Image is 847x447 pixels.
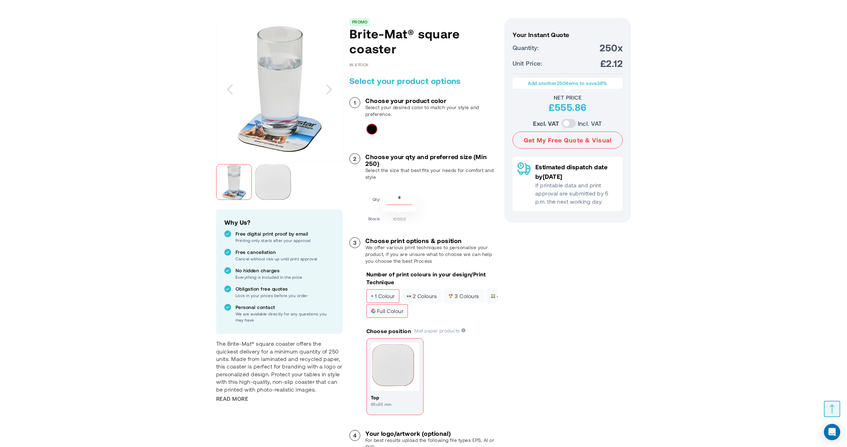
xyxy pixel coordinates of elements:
img: Brite-Mat® square coaster [255,164,291,200]
p: Free digital print proof by email [236,230,334,237]
div: Previous [216,18,243,161]
div: Brite-Mat® square coaster [216,161,255,203]
img: Brite-Mat® square coaster [217,26,343,152]
h4: top [371,394,419,401]
p: Number of print colours in your design/Print Technique [366,271,498,286]
p: Cancel without risk up until print approval [236,256,334,262]
div: Next [315,18,343,161]
div: Solid black [366,124,377,135]
span: 250x [600,41,623,54]
span: full colour [371,309,403,313]
span: Unit Price: [513,58,542,68]
a: PROMO [352,19,367,24]
span: 38% [597,80,607,86]
h1: Brite-Mat® square coaster [349,26,498,56]
p: Obligation free quotes [236,286,334,292]
span: £2.12 [600,57,623,69]
h3: Choose print options & position [365,237,498,244]
span: In stock [349,62,369,67]
span: 4 colours [491,294,521,298]
h3: Your Instant Quote [513,31,623,38]
td: 10000 [382,213,416,222]
p: Estimated dispatch date by [535,162,618,181]
h3: Your logo/artwork (optional) [365,430,498,437]
span: 1 colour [371,294,395,298]
span: Quantity: [513,43,539,52]
p: No hidden charges [236,267,334,274]
p: Personal contact [236,304,334,311]
td: Stock: [368,213,381,222]
p: Select the size that best fits your needs for comfort and style [365,167,498,180]
label: Excl. VAT [533,119,559,128]
p: Select your desired color to match your style and preference. [365,104,498,118]
span: 3 colours [448,294,479,298]
p: If printable data and print approval are submitted by 5 p.m. the next working day. [535,181,618,206]
p: Everything is included in the price [236,274,334,280]
div: Open Intercom Messenger [824,424,840,440]
span: 250 [557,80,566,86]
p: We are available directly for any questions you may have [236,311,334,323]
p: Choose position [366,327,411,335]
img: Print position top [371,343,419,391]
span: 2 colours [407,294,437,298]
div: Brite-Mat® square coaster [255,161,291,203]
label: Incl. VAT [578,119,602,128]
div: Availability [349,62,369,67]
h3: Choose your qty and preferred size (Min 250) [365,153,498,167]
div: The Brite-Mat® square coaster offers the quickest delivery for a minimum quantity of 250 units. M... [216,340,343,393]
p: We offer various print techniques to personalise your product, if you are unsure what to choose w... [365,244,498,264]
div: £555.86 [513,101,623,113]
h2: Why Us? [224,218,334,227]
p: Add another items to save [516,80,619,87]
div: Net Price [513,94,623,101]
h3: Choose your product color [365,97,498,104]
td: Qty: [368,188,381,212]
h2: Select your product options [349,75,498,86]
img: Brite-Mat® square coaster [216,164,252,200]
p: Free cancellation [236,249,334,256]
p: Lock in your prices before you order [236,292,334,298]
span: Mat paper products [414,328,466,333]
span: [DATE] [543,173,563,180]
p: 95x95 mm [371,401,419,407]
button: Get My Free Quote & Visual [513,132,623,149]
span: Read More [216,395,248,402]
p: Printing only starts after your approval [236,237,334,243]
img: Delivery [517,162,531,175]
